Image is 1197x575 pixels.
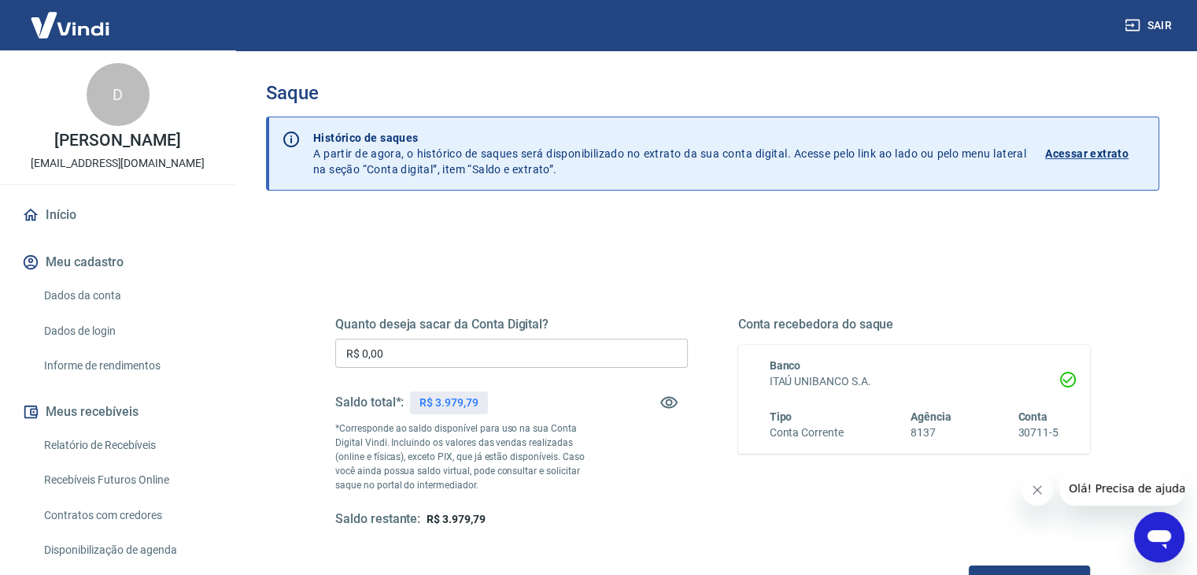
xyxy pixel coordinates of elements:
a: Contratos com credores [38,499,216,532]
h6: Conta Corrente [770,425,844,441]
iframe: Fechar mensagem [1022,474,1053,506]
h3: Saque [266,82,1159,104]
h6: 8137 [911,425,951,441]
p: [PERSON_NAME] [54,132,180,149]
p: Histórico de saques [313,130,1026,146]
p: R$ 3.979,79 [419,395,478,411]
h5: Saldo restante: [335,511,420,528]
h6: 30711-5 [1018,425,1058,441]
iframe: Botão para abrir a janela de mensagens [1134,512,1184,562]
h5: Quanto deseja sacar da Conta Digital? [335,317,688,332]
a: Informe de rendimentos [38,350,216,382]
span: R$ 3.979,79 [427,513,485,525]
iframe: Mensagem da empresa [1059,471,1184,506]
p: A partir de agora, o histórico de saques será disponibilizado no extrato da sua conta digital. Ac... [313,130,1026,177]
button: Meus recebíveis [19,395,216,429]
img: Vindi [19,1,121,49]
h6: ITAÚ UNIBANCO S.A. [770,373,1059,390]
a: Disponibilização de agenda [38,534,216,566]
p: [EMAIL_ADDRESS][DOMAIN_NAME] [31,155,205,172]
a: Acessar extrato [1045,130,1146,177]
h5: Conta recebedora do saque [738,317,1091,332]
button: Sair [1121,11,1178,40]
span: Agência [911,410,951,423]
span: Olá! Precisa de ajuda? [9,11,132,24]
a: Início [19,198,216,232]
span: Tipo [770,410,792,423]
div: D [87,63,150,126]
a: Dados de login [38,315,216,347]
button: Meu cadastro [19,245,216,280]
span: Conta [1018,410,1047,423]
a: Relatório de Recebíveis [38,429,216,462]
span: Banco [770,359,801,372]
p: *Corresponde ao saldo disponível para uso na sua Conta Digital Vindi. Incluindo os valores das ve... [335,421,600,492]
a: Recebíveis Futuros Online [38,464,216,496]
a: Dados da conta [38,280,216,312]
h5: Saldo total*: [335,395,404,410]
p: Acessar extrato [1045,146,1129,161]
